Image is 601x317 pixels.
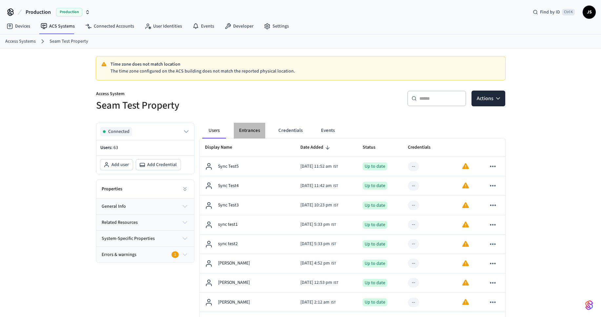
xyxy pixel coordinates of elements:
span: related resources [102,219,138,226]
h2: Properties [102,186,122,192]
p: Sync Test5 [218,163,239,170]
div: Asia/Calcutta [300,260,336,267]
div: -- [412,163,415,170]
span: Ctrl K [562,9,575,15]
div: Up to date [363,298,387,306]
span: general info [102,203,126,210]
a: Seam Test Property [50,38,88,45]
span: [DATE] 5:33 pm [300,221,330,228]
div: -- [412,241,415,247]
div: Asia/Calcutta [300,241,336,247]
p: [PERSON_NAME] [218,279,250,286]
p: Sync Test3 [218,202,239,209]
p: The time zone configured on the ACS building does not match the reported physical location. [110,68,500,75]
button: Connected [100,127,190,136]
p: Users: [100,144,190,151]
span: Add user [111,161,129,168]
div: Find by IDCtrl K [528,6,580,18]
button: Credentials [273,123,308,138]
div: Up to date [363,260,387,267]
span: system-specific properties [102,235,155,242]
div: -- [412,221,415,228]
p: Time zone does not match location [110,61,500,68]
button: Add user [100,159,133,170]
button: general info [96,199,194,214]
div: Up to date [363,182,387,190]
span: Display Name [205,142,241,153]
span: Date Added [300,142,332,153]
span: 63 [113,144,118,151]
p: Access System [96,91,297,99]
div: -- [412,279,415,286]
a: User Identities [139,20,187,32]
a: Events [187,20,219,32]
div: Up to date [363,162,387,170]
div: Up to date [363,240,387,248]
img: SeamLogoGradient.69752ec5.svg [585,300,593,310]
div: Asia/Calcutta [300,202,338,209]
div: Up to date [363,279,387,287]
div: Up to date [363,221,387,229]
a: Access Systems [5,38,36,45]
a: Devices [1,20,35,32]
span: JS [583,6,595,18]
span: Status [363,142,384,153]
span: IST [333,164,338,170]
p: [PERSON_NAME] [218,299,250,306]
button: system-specific properties [96,231,194,246]
button: Entrances [234,123,265,138]
a: Connected Accounts [80,20,139,32]
span: IST [331,261,336,266]
p: [PERSON_NAME] [218,260,250,267]
span: [DATE] 12:53 pm [300,279,332,286]
h5: Seam Test Property [96,99,297,112]
div: -- [412,260,415,267]
div: Asia/Calcutta [300,182,338,189]
p: Sync Test4 [218,182,239,189]
a: Developer [219,20,259,32]
span: [DATE] 11:42 am [300,182,332,189]
p: sync test2 [218,241,238,247]
span: IST [331,222,336,228]
span: Production [26,8,51,16]
div: -- [412,202,415,209]
div: Asia/Calcutta [300,221,336,228]
span: [DATE] 5:33 pm [300,241,330,247]
button: Events [316,123,340,138]
div: -- [412,182,415,189]
span: [DATE] 11:52 am [300,163,332,170]
button: related resources [96,215,194,230]
span: [DATE] 10:23 pm [300,202,332,209]
button: Errors & warnings1 [96,247,194,263]
span: Errors & warnings [102,251,136,258]
div: 1 [171,251,179,258]
span: IST [333,280,338,286]
button: Actions [471,91,505,106]
a: ACS Systems [35,20,80,32]
span: IST [333,202,338,208]
button: JS [583,6,596,19]
div: Asia/Calcutta [300,163,338,170]
button: Add Credential [136,159,181,170]
span: IST [333,183,338,189]
span: IST [331,300,336,306]
span: Add Credential [147,161,177,168]
div: Asia/Calcutta [300,279,338,286]
div: Asia/Calcutta [300,299,336,306]
span: Credentials [408,142,439,153]
div: -- [412,299,415,306]
span: Find by ID [540,9,560,15]
div: Up to date [363,201,387,209]
button: Users [202,123,226,138]
span: IST [331,241,336,247]
p: sync test1 [218,221,238,228]
span: Connected [108,128,130,135]
span: Production [56,8,82,16]
span: [DATE] 2:12 am [300,299,330,306]
span: [DATE] 4:52 pm [300,260,330,267]
a: Settings [259,20,294,32]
